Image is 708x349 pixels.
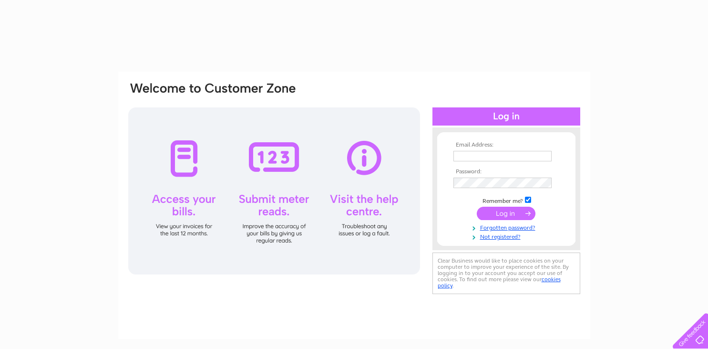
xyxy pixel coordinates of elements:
td: Remember me? [451,195,562,205]
a: Not registered? [453,232,562,241]
a: Forgotten password? [453,222,562,232]
th: Email Address: [451,142,562,148]
th: Password: [451,169,562,175]
input: Submit [477,207,535,220]
div: Clear Business would like to place cookies on your computer to improve your experience of the sit... [432,253,580,294]
a: cookies policy [438,276,561,289]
